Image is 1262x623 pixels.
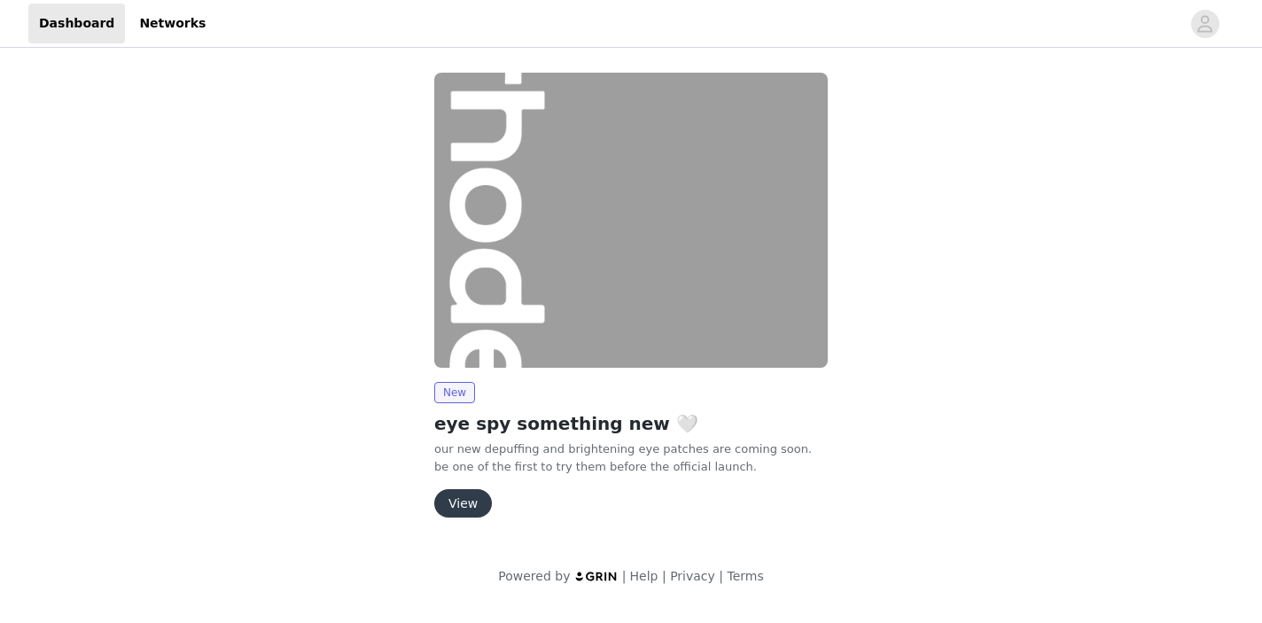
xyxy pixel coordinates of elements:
button: View [434,489,492,518]
a: Help [630,569,658,583]
span: | [622,569,627,583]
a: Terms [727,569,763,583]
a: Dashboard [28,4,125,43]
a: Networks [129,4,216,43]
a: View [434,497,492,510]
span: | [662,569,666,583]
img: logo [574,571,619,582]
h2: eye spy something new 🤍 [434,410,828,437]
span: | [719,569,723,583]
p: our new depuffing and brightening eye patches are coming soon. be one of the first to try them be... [434,440,828,475]
span: New [434,382,475,403]
img: rhode skin [434,73,828,368]
a: Privacy [670,569,715,583]
div: avatar [1196,10,1213,38]
span: Powered by [498,569,570,583]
